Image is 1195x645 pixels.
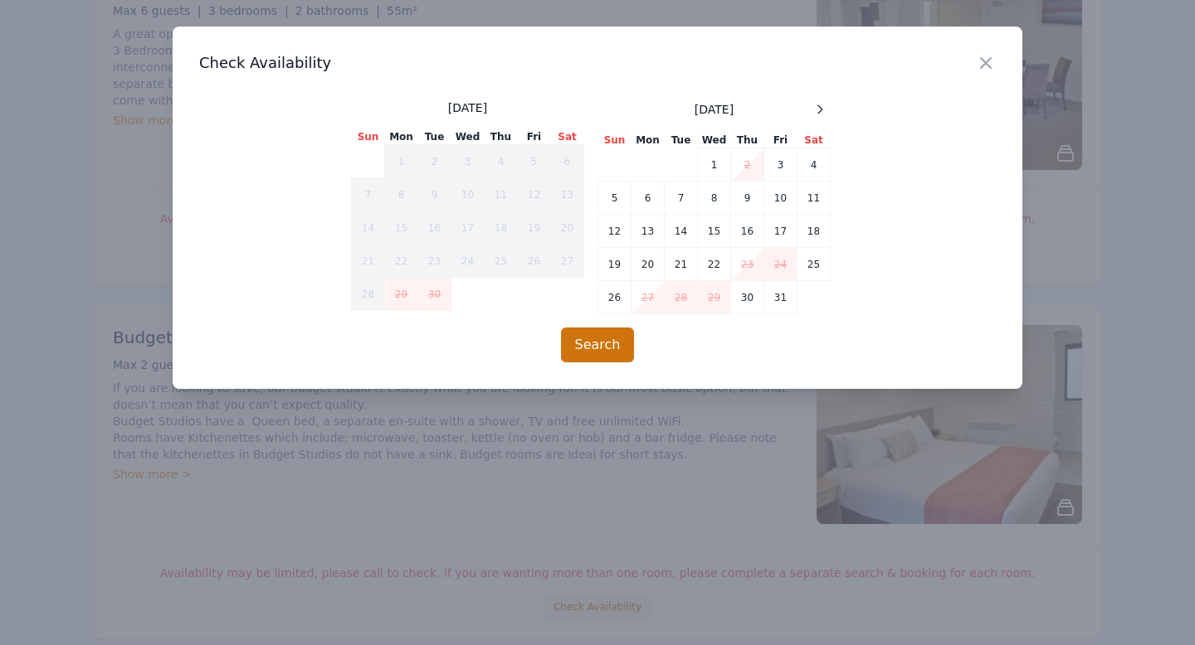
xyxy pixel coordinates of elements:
td: 15 [385,211,418,245]
td: 21 [665,248,698,281]
td: 22 [385,245,418,278]
td: 17 [451,211,485,245]
td: 30 [418,278,451,311]
td: 24 [451,245,485,278]
td: 26 [598,281,632,314]
td: 28 [352,278,385,311]
td: 12 [518,178,551,211]
td: 23 [418,245,451,278]
th: Fri [518,129,551,145]
th: Sun [352,129,385,145]
td: 31 [764,281,797,314]
td: 20 [551,211,584,245]
td: 2 [731,148,764,182]
td: 7 [665,182,698,215]
td: 29 [698,281,731,314]
td: 30 [731,281,764,314]
td: 3 [451,145,485,178]
td: 23 [731,248,764,281]
th: Sat [551,129,584,145]
td: 6 [551,145,584,178]
td: 6 [632,182,665,215]
th: Mon [632,133,665,148]
td: 16 [731,215,764,248]
td: 29 [385,278,418,311]
th: Thu [731,133,764,148]
td: 22 [698,248,731,281]
td: 14 [352,211,385,245]
td: 5 [598,182,632,215]
td: 19 [518,211,551,245]
span: [DATE] [448,99,487,116]
td: 18 [797,215,831,248]
td: 24 [764,248,797,281]
td: 9 [731,182,764,215]
th: Tue [418,129,451,145]
th: Sat [797,133,831,148]
td: 1 [385,145,418,178]
td: 21 [352,245,385,278]
td: 27 [632,281,665,314]
td: 8 [698,182,731,215]
span: [DATE] [695,101,734,118]
th: Sun [598,133,632,148]
td: 3 [764,148,797,182]
td: 26 [518,245,551,278]
td: 12 [598,215,632,248]
button: Search [561,327,635,362]
th: Fri [764,133,797,148]
th: Wed [451,129,485,145]
td: 13 [632,215,665,248]
td: 25 [485,245,518,278]
td: 28 [665,281,698,314]
td: 16 [418,211,451,245]
h3: Check Availability [199,53,996,73]
td: 25 [797,248,831,281]
td: 13 [551,178,584,211]
th: Thu [485,129,518,145]
td: 18 [485,211,518,245]
td: 27 [551,245,584,278]
td: 10 [764,182,797,215]
th: Tue [665,133,698,148]
td: 11 [797,182,831,215]
td: 8 [385,178,418,211]
td: 11 [485,178,518,211]
td: 20 [632,248,665,281]
td: 10 [451,178,485,211]
td: 17 [764,215,797,248]
td: 7 [352,178,385,211]
td: 15 [698,215,731,248]
td: 4 [485,145,518,178]
td: 1 [698,148,731,182]
th: Wed [698,133,731,148]
td: 19 [598,248,632,281]
td: 5 [518,145,551,178]
td: 9 [418,178,451,211]
td: 14 [665,215,698,248]
td: 2 [418,145,451,178]
th: Mon [385,129,418,145]
td: 4 [797,148,831,182]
